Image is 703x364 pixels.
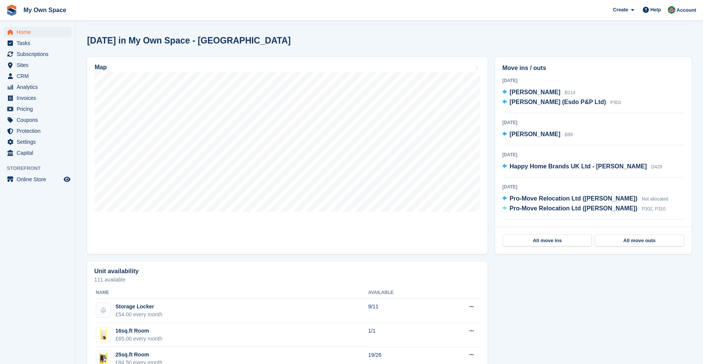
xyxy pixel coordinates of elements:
[17,148,62,158] span: Capital
[17,60,62,70] span: Sites
[96,303,111,317] img: blank-unit-type-icon-ffbac7b88ba66c5e286b0e438baccc4b9c83835d4c34f86887a83fc20ec27e7b.svg
[510,89,560,95] span: [PERSON_NAME]
[94,287,368,299] th: Name
[642,206,666,212] span: P302, P310
[4,71,72,81] a: menu
[87,36,291,46] h2: [DATE] in My Own Space - [GEOGRAPHIC_DATA]
[94,277,480,282] p: 111 available
[510,205,638,212] span: Pro-Move Relocation Ltd ([PERSON_NAME])
[368,287,437,299] th: Available
[17,38,62,48] span: Tasks
[17,27,62,37] span: Home
[115,303,162,311] div: Storage Locker
[502,130,573,140] a: [PERSON_NAME] B99
[565,90,575,95] span: B114
[4,174,72,185] a: menu
[17,82,62,92] span: Analytics
[502,204,666,214] a: Pro-Move Relocation Ltd ([PERSON_NAME]) P302, P310
[502,119,684,126] div: [DATE]
[502,88,575,98] a: [PERSON_NAME] B114
[510,99,606,105] span: [PERSON_NAME] (Esdo P&P Ltd)
[17,71,62,81] span: CRM
[368,323,437,347] td: 1/1
[4,115,72,125] a: menu
[4,49,72,59] a: menu
[642,196,668,202] span: Not allocated
[17,126,62,136] span: Protection
[4,93,72,103] a: menu
[4,27,72,37] a: menu
[4,82,72,92] a: menu
[4,60,72,70] a: menu
[613,6,628,14] span: Create
[17,137,62,147] span: Settings
[115,335,162,343] div: £65.00 every month
[502,151,684,158] div: [DATE]
[115,327,162,335] div: 16sq.ft Room
[502,162,662,172] a: Happy Home Brands UK Ltd - [PERSON_NAME] D429
[95,64,107,71] h2: Map
[7,165,75,172] span: Storefront
[677,6,696,14] span: Account
[4,126,72,136] a: menu
[115,351,162,359] div: 25sq.ft Room
[502,77,684,84] div: [DATE]
[651,164,662,170] span: D429
[17,49,62,59] span: Subscriptions
[20,4,69,16] a: My Own Space
[510,163,647,170] span: Happy Home Brands UK Ltd - [PERSON_NAME]
[115,311,162,319] div: £54.00 every month
[502,226,684,232] div: [DATE]
[502,64,684,73] h2: Move ins / outs
[502,184,684,190] div: [DATE]
[17,104,62,114] span: Pricing
[17,174,62,185] span: Online Store
[4,38,72,48] a: menu
[595,235,684,247] a: All move outs
[87,57,488,254] a: Map
[668,6,675,14] img: Lucy Parry
[4,104,72,114] a: menu
[565,132,573,137] span: B99
[502,194,668,204] a: Pro-Move Relocation Ltd ([PERSON_NAME]) Not allocated
[610,100,621,105] span: P303
[502,98,621,107] a: [PERSON_NAME] (Esdo P&P Ltd) P303
[503,235,592,247] a: All move ins
[6,5,17,16] img: stora-icon-8386f47178a22dfd0bd8f6a31ec36ba5ce8667c1dd55bd0f319d3a0aa187defe.svg
[650,6,661,14] span: Help
[17,115,62,125] span: Coupons
[510,195,638,202] span: Pro-Move Relocation Ltd ([PERSON_NAME])
[510,131,560,137] span: [PERSON_NAME]
[17,93,62,103] span: Invoices
[368,299,437,323] td: 9/11
[62,175,72,184] a: Preview store
[96,327,111,342] img: 16ft-storage-room-front-2.png
[4,137,72,147] a: menu
[4,148,72,158] a: menu
[94,268,139,275] h2: Unit availability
